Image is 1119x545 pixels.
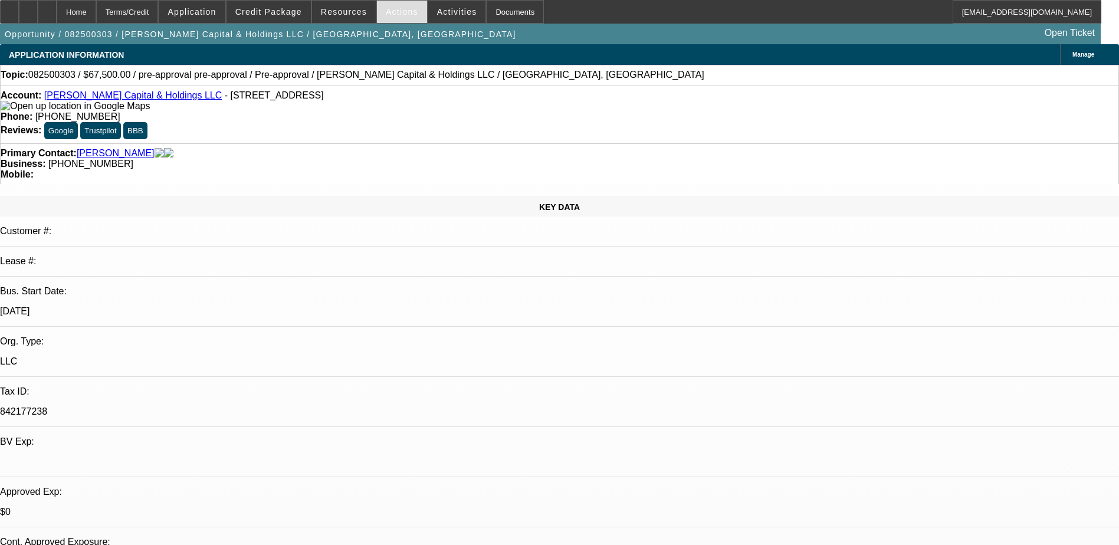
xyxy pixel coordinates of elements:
strong: Phone: [1,111,32,122]
span: APPLICATION INFORMATION [9,50,124,60]
button: Google [44,122,78,139]
span: KEY DATA [539,202,580,212]
span: - [STREET_ADDRESS] [225,90,324,100]
span: [PHONE_NUMBER] [48,159,133,169]
span: Opportunity / 082500303 / [PERSON_NAME] Capital & Holdings LLC / [GEOGRAPHIC_DATA], [GEOGRAPHIC_D... [5,29,516,39]
span: Credit Package [235,7,302,17]
span: 082500303 / $67,500.00 / pre-approval pre-approval / Pre-approval / [PERSON_NAME] Capital & Holdi... [28,70,704,80]
a: View Google Maps [1,101,150,111]
button: BBB [123,122,147,139]
button: Application [159,1,225,23]
span: Activities [437,7,477,17]
button: Activities [428,1,486,23]
strong: Reviews: [1,125,41,135]
strong: Topic: [1,70,28,80]
img: Open up location in Google Maps [1,101,150,111]
button: Resources [312,1,376,23]
button: Actions [377,1,427,23]
a: [PERSON_NAME] [77,148,155,159]
strong: Primary Contact: [1,148,77,159]
span: Resources [321,7,367,17]
span: Application [168,7,216,17]
a: [PERSON_NAME] Capital & Holdings LLC [44,90,222,100]
span: Actions [386,7,418,17]
button: Trustpilot [80,122,120,139]
strong: Account: [1,90,41,100]
strong: Mobile: [1,169,34,179]
img: linkedin-icon.png [164,148,173,159]
a: Open Ticket [1040,23,1100,43]
img: facebook-icon.png [155,148,164,159]
button: Credit Package [227,1,311,23]
span: Manage [1072,51,1094,58]
strong: Business: [1,159,45,169]
span: [PHONE_NUMBER] [35,111,120,122]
